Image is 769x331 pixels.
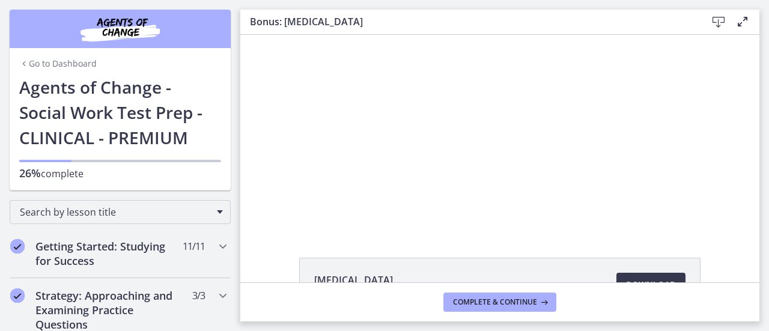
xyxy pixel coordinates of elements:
a: Download [616,273,685,297]
h3: Bonus: [MEDICAL_DATA] [250,14,687,29]
button: Complete & continue [443,293,556,312]
a: Go to Dashboard [19,58,97,70]
h1: Agents of Change - Social Work Test Prep - CLINICAL - PREMIUM [19,74,221,150]
span: [MEDICAL_DATA] [314,273,393,287]
span: 11 / 11 [183,239,205,254]
h2: Getting Started: Studying for Success [35,239,182,268]
img: Agents of Change [48,14,192,43]
span: 3 / 3 [192,288,205,303]
span: Complete & continue [453,297,537,307]
p: complete [19,166,221,181]
span: 26% [19,166,41,180]
i: Completed [10,239,25,254]
span: Download [626,278,676,292]
iframe: Video Lesson [240,35,759,230]
i: Completed [10,288,25,303]
div: Search by lesson title [10,200,231,224]
span: Search by lesson title [20,205,211,219]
